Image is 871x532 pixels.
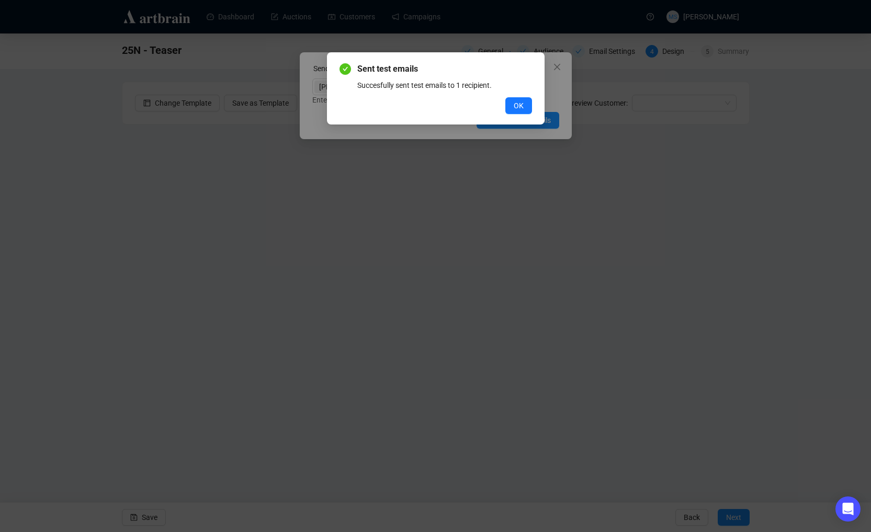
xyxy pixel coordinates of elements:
span: OK [514,100,524,111]
span: check-circle [340,63,351,75]
div: Succesfully sent test emails to 1 recipient. [357,80,532,91]
span: Sent test emails [357,63,532,75]
button: OK [505,97,532,114]
div: Open Intercom Messenger [835,496,861,522]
